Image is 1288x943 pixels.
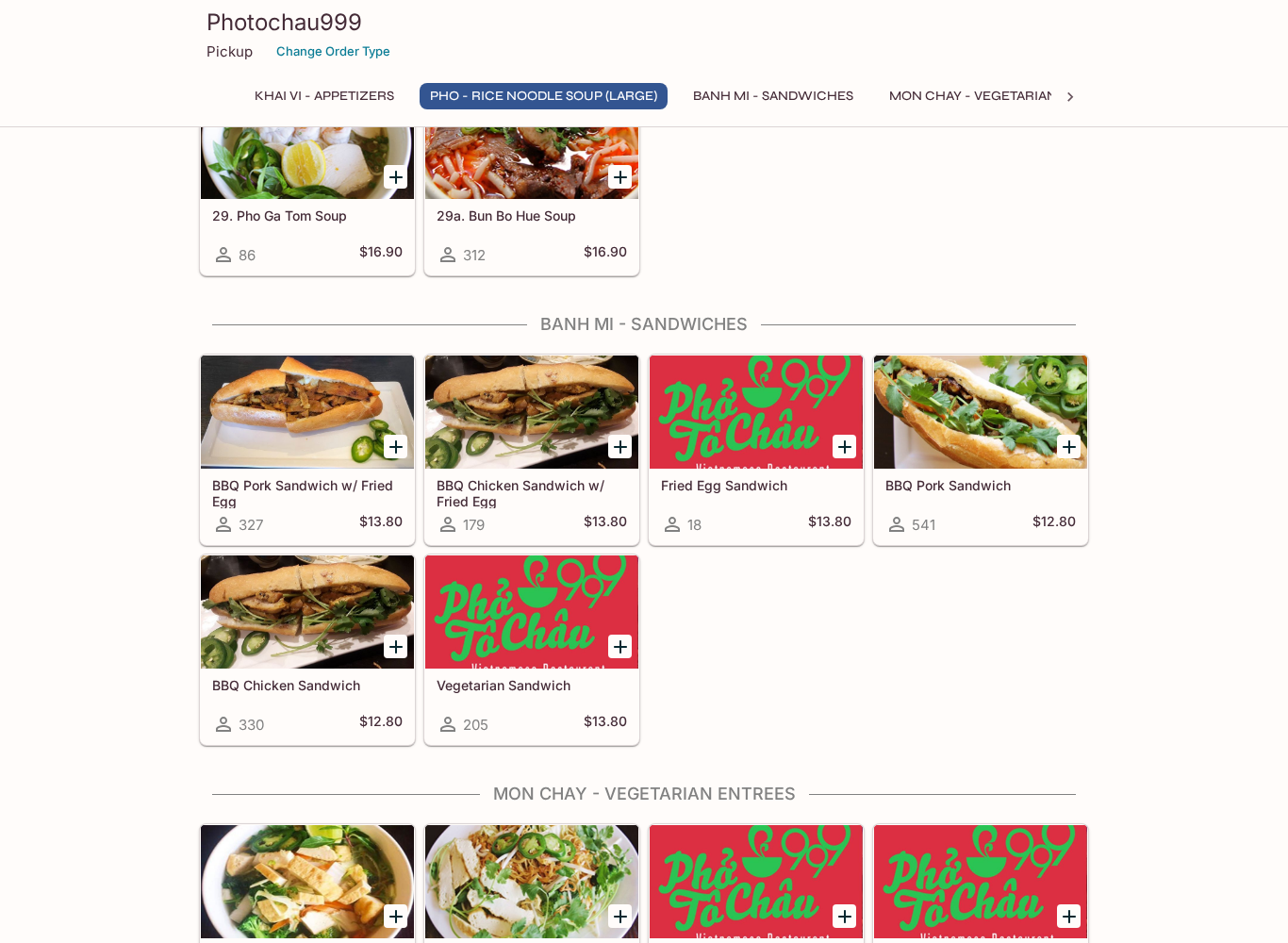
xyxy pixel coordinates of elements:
[201,86,414,199] div: 29. Pho Ga Tom Soup
[874,356,1087,469] div: BBQ Pork Sandwich
[201,555,414,669] div: BBQ Chicken Sandwich
[584,713,627,736] h5: $13.80
[437,207,627,223] h5: 29a. Bun Bo Hue Soup
[808,513,851,536] h5: $13.80
[608,635,632,658] button: Add Vegetarian Sandwich
[359,243,403,266] h5: $16.90
[244,83,405,109] button: Khai Vi - Appetizers
[239,246,256,264] span: 86
[199,784,1089,804] h4: Mon Chay - Vegetarian Entrees
[425,825,638,938] div: 31. Mi Xao Chay
[384,435,407,458] button: Add BBQ Pork Sandwich w/ Fried Egg
[200,355,415,545] a: BBQ Pork Sandwich w/ Fried Egg327$13.80
[463,246,486,264] span: 312
[239,716,264,734] span: 330
[384,635,407,658] button: Add BBQ Chicken Sandwich
[463,716,488,734] span: 205
[212,677,403,693] h5: BBQ Chicken Sandwich
[885,477,1076,493] h5: BBQ Pork Sandwich
[833,904,856,928] button: Add 32. Bun Dou Cha Gio Chay
[437,477,627,508] h5: BBQ Chicken Sandwich w/ Fried Egg
[239,516,263,534] span: 327
[268,37,399,66] button: Change Order Type
[584,513,627,536] h5: $13.80
[1032,513,1076,536] h5: $12.80
[608,435,632,458] button: Add BBQ Chicken Sandwich w/ Fried Egg
[833,435,856,458] button: Add Fried Egg Sandwich
[874,825,1087,938] div: 33. Bun Cha Gio Chay
[661,477,851,493] h5: Fried Egg Sandwich
[650,825,863,938] div: 32. Bun Dou Cha Gio Chay
[1057,435,1081,458] button: Add BBQ Pork Sandwich
[425,356,638,469] div: BBQ Chicken Sandwich w/ Fried Egg
[424,85,639,275] a: 29a. Bun Bo Hue Soup312$16.90
[200,85,415,275] a: 29. Pho Ga Tom Soup86$16.90
[201,825,414,938] div: 30. Pho Chay
[384,904,407,928] button: Add 30. Pho Chay
[608,165,632,189] button: Add 29a. Bun Bo Hue Soup
[206,8,1082,37] h3: Photochau999
[424,355,639,545] a: BBQ Chicken Sandwich w/ Fried Egg179$13.80
[649,355,864,545] a: Fried Egg Sandwich18$13.80
[212,477,403,508] h5: BBQ Pork Sandwich w/ Fried Egg
[425,555,638,669] div: Vegetarian Sandwich
[425,86,638,199] div: 29a. Bun Bo Hue Soup
[879,83,1131,109] button: Mon Chay - Vegetarian Entrees
[650,356,863,469] div: Fried Egg Sandwich
[201,356,414,469] div: BBQ Pork Sandwich w/ Fried Egg
[199,314,1089,335] h4: Banh Mi - Sandwiches
[420,83,668,109] button: Pho - Rice Noodle Soup (Large)
[873,355,1088,545] a: BBQ Pork Sandwich541$12.80
[200,554,415,745] a: BBQ Chicken Sandwich330$12.80
[359,713,403,736] h5: $12.80
[384,165,407,189] button: Add 29. Pho Ga Tom Soup
[437,677,627,693] h5: Vegetarian Sandwich
[463,516,485,534] span: 179
[584,243,627,266] h5: $16.90
[687,516,702,534] span: 18
[359,513,403,536] h5: $13.80
[608,904,632,928] button: Add 31. Mi Xao Chay
[1057,904,1081,928] button: Add 33. Bun Cha Gio Chay
[212,207,403,223] h5: 29. Pho Ga Tom Soup
[912,516,935,534] span: 541
[424,554,639,745] a: Vegetarian Sandwich205$13.80
[683,83,864,109] button: Banh Mi - Sandwiches
[206,42,253,60] p: Pickup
